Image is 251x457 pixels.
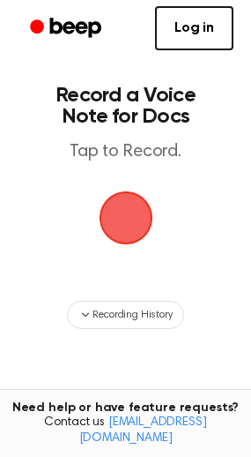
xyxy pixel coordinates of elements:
[18,11,117,46] a: Beep
[79,416,207,445] a: [EMAIL_ADDRESS][DOMAIN_NAME]
[32,141,219,163] p: Tap to Record.
[67,301,183,329] button: Recording History
[32,85,219,127] h1: Record a Voice Note for Docs
[100,191,152,244] button: Beep Logo
[155,6,233,50] a: Log in
[92,307,172,323] span: Recording History
[11,416,240,446] span: Contact us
